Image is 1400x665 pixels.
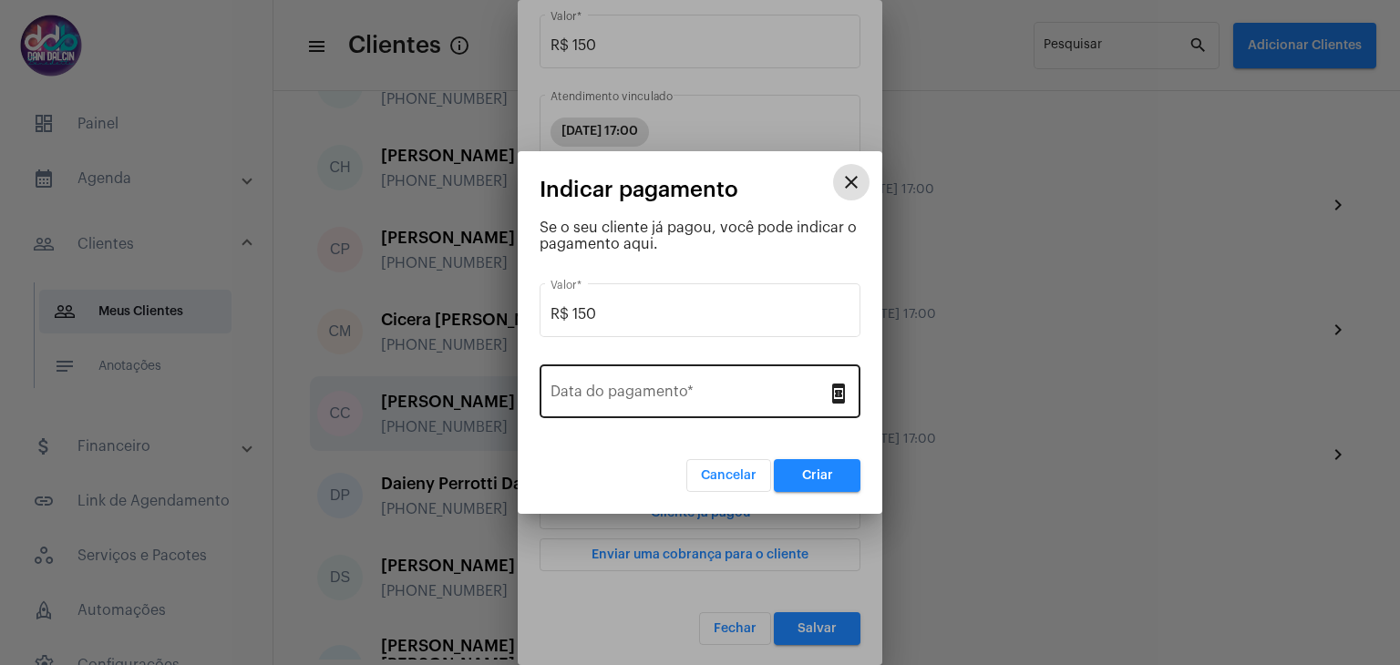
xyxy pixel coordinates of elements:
[774,459,860,492] button: Criar
[540,178,738,201] span: Indicar pagamento
[802,469,833,482] span: Criar
[551,306,849,322] input: Valor
[686,459,771,492] button: Cancelar
[840,171,862,193] mat-icon: close
[540,220,860,252] div: Se o seu cliente já pagou, você pode indicar o pagamento aqui.
[701,469,757,482] span: Cancelar
[828,382,849,404] mat-icon: book_online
